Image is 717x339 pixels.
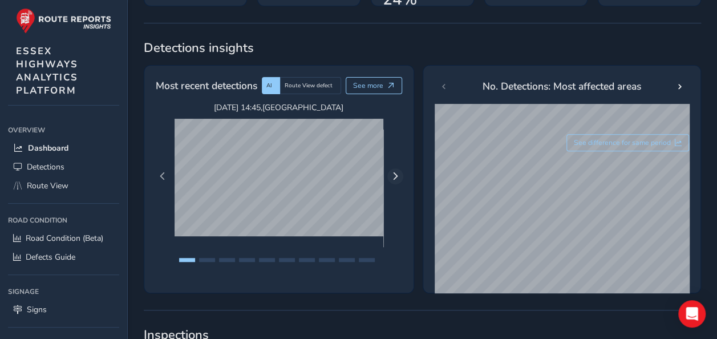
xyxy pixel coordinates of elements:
[280,77,341,94] div: Route View defect
[219,258,235,262] button: Page 3
[359,258,375,262] button: Page 10
[8,283,119,300] div: Signage
[483,79,641,94] span: No. Detections: Most affected areas
[144,39,701,56] span: Detections insights
[175,102,383,113] span: [DATE] 14:45 , [GEOGRAPHIC_DATA]
[574,138,671,147] span: See difference for same period
[199,258,215,262] button: Page 2
[299,258,315,262] button: Page 7
[8,122,119,139] div: Overview
[28,143,68,154] span: Dashboard
[8,176,119,195] a: Route View
[259,258,275,262] button: Page 5
[279,258,295,262] button: Page 6
[285,82,333,90] span: Route View defect
[155,168,171,184] button: Previous Page
[16,45,78,97] span: ESSEX HIGHWAYS ANALYTICS PLATFORM
[8,139,119,158] a: Dashboard
[16,8,111,34] img: rr logo
[8,300,119,319] a: Signs
[353,81,383,90] span: See more
[319,258,335,262] button: Page 8
[239,258,255,262] button: Page 4
[678,300,706,328] div: Open Intercom Messenger
[566,134,690,151] button: See difference for same period
[346,77,402,94] button: See more
[8,212,119,229] div: Road Condition
[262,77,280,94] div: AI
[156,78,257,93] span: Most recent detections
[26,233,103,244] span: Road Condition (Beta)
[266,82,272,90] span: AI
[8,248,119,267] a: Defects Guide
[8,229,119,248] a: Road Condition (Beta)
[179,258,195,262] button: Page 1
[27,304,47,315] span: Signs
[27,180,68,191] span: Route View
[339,258,355,262] button: Page 9
[387,168,403,184] button: Next Page
[8,158,119,176] a: Detections
[26,252,75,263] span: Defects Guide
[27,162,64,172] span: Detections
